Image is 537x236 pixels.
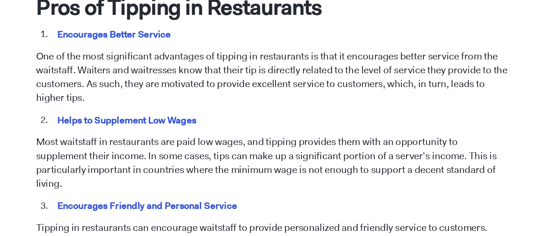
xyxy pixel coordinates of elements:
mark: Helps to Supplement Low Wages [102,111,211,123]
h1: Pros of Tipping in Restaurants [87,20,451,41]
mark: Encourages Friendly and Personal Service [102,177,242,189]
mark: Encourages Better Service [102,45,191,58]
p: One of the most significant advantages of tipping in restaurants is that it encourages better ser... [87,63,451,106]
p: Most waitstaff in restaurants are paid low wages, and tipping provides them with an opportunity t... [87,129,451,171]
p: Let’s take a closer look at both the pros and cons of tipping in restaurants. [87,3,451,13]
